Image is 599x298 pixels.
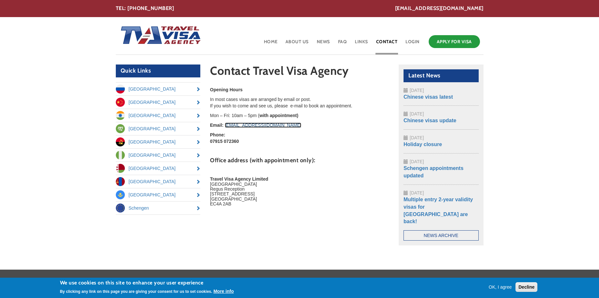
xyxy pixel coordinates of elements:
[410,159,424,164] span: [DATE]
[116,109,201,122] a: [GEOGRAPHIC_DATA]
[116,188,201,201] a: [GEOGRAPHIC_DATA]
[210,132,225,137] strong: Phone:
[116,83,201,95] a: [GEOGRAPHIC_DATA]
[515,282,537,292] button: Decline
[210,157,315,164] strong: Office address (with appointment only):
[410,111,424,116] span: [DATE]
[116,162,201,175] a: [GEOGRAPHIC_DATA]
[375,34,398,55] a: Contact
[116,135,201,148] a: [GEOGRAPHIC_DATA]
[404,142,442,147] a: Holiday closure
[116,96,201,109] a: [GEOGRAPHIC_DATA]
[210,123,224,128] strong: Email:
[410,190,424,195] span: [DATE]
[404,197,473,224] a: Multiple entry 2-year validity visas for [GEOGRAPHIC_DATA] are back!
[354,34,369,55] a: Links
[116,149,201,162] a: [GEOGRAPHIC_DATA]
[410,88,424,93] span: [DATE]
[225,123,301,128] a: [EMAIL_ADDRESS][DOMAIN_NAME]
[210,65,389,80] h1: Contact Travel Visa Agency
[116,122,201,135] a: [GEOGRAPHIC_DATA]
[116,202,201,214] a: Schengen
[486,284,514,290] button: OK, I agree
[285,34,309,55] a: About Us
[404,69,479,82] h2: Latest News
[259,113,298,118] strong: with appointment)
[210,176,268,182] strong: Travel Visa Agency Limited
[263,34,278,55] a: Home
[404,94,453,100] a: Chinese visas latest
[116,175,201,188] a: [GEOGRAPHIC_DATA]
[210,87,243,92] strong: Opening Hours
[404,165,464,178] a: Schengen appointments updated
[316,34,331,55] a: News
[214,288,234,294] button: More info
[116,5,484,12] div: TEL: [PHONE_NUMBER]
[210,96,389,109] p: In most cases visas are arranged by email or post. If you wish to come and see us, please e-mail ...
[429,35,480,48] a: Apply for Visa
[405,34,420,55] a: Login
[116,20,202,52] img: Home
[210,139,239,144] strong: 07915 072360
[395,5,484,12] a: [EMAIL_ADDRESS][DOMAIN_NAME]
[404,118,456,123] a: Chinese visas update
[410,135,424,140] span: [DATE]
[210,177,389,206] h5: [GEOGRAPHIC_DATA] Regus Reception [STREET_ADDRESS] [GEOGRAPHIC_DATA] EC4A 2AB
[404,230,479,241] a: News Archive
[210,112,389,119] p: Mon – Fri: 10am – 5pm (
[337,34,348,55] a: FAQ
[60,279,234,286] h2: We use cookies on this site to enhance your user experience
[60,289,212,294] p: By clicking any link on this page you are giving your consent for us to set cookies.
